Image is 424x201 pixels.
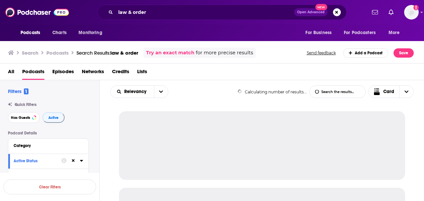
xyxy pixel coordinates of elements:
button: Active [42,112,65,123]
span: For Podcasters [344,28,376,37]
a: Networks [82,66,104,80]
img: Podchaser - Follow, Share and Rate Podcasts [5,6,69,19]
button: open menu [384,26,408,39]
div: Category [14,143,79,148]
span: Relevancy [124,89,149,94]
a: Search Results:law & order [77,50,138,56]
span: Has Guests [11,116,30,120]
a: Try an exact match [146,49,194,57]
span: Monitoring [79,28,102,37]
span: Logged in as SusanHershberg [404,5,419,20]
span: Quick Filters [15,102,36,107]
div: Calculating number of results... [238,89,307,94]
div: Active Status [14,159,57,163]
button: open menu [301,26,340,39]
img: User Profile [404,5,419,20]
button: Send feedback [305,50,338,56]
h2: Filters [8,88,28,94]
button: Language [14,172,83,180]
span: 1 [24,88,28,94]
h3: Podcasts [46,50,69,56]
span: Active [48,116,59,120]
button: Active Status [14,157,61,165]
button: Has Guests [8,112,40,123]
button: Show profile menu [404,5,419,20]
h3: Search [22,50,38,56]
a: Podcasts [22,66,44,80]
div: Search podcasts, credits, & more... [97,5,346,20]
span: law & order [110,50,138,56]
span: Card [383,89,394,94]
a: Credits [112,66,129,80]
span: Podcasts [21,28,40,37]
p: Podcast Details [8,131,89,135]
button: Category [14,141,83,150]
span: Charts [52,28,67,37]
button: open menu [154,86,168,98]
button: open menu [74,26,111,39]
a: Show notifications dropdown [386,7,396,18]
span: New [315,4,327,10]
input: Search podcasts, credits, & more... [116,7,294,18]
span: for more precise results [196,49,253,57]
svg: Add a profile image [413,5,419,10]
button: Choose View [368,85,414,98]
button: open menu [16,26,49,39]
a: All [8,66,14,80]
h2: Choose List sort [110,85,168,98]
a: Charts [48,26,71,39]
button: Clear Filters [3,179,96,194]
span: Open Advanced [297,11,325,14]
button: open menu [340,26,385,39]
button: open menu [111,89,154,94]
span: For Business [305,28,332,37]
div: Search Results: [77,50,138,56]
span: More [389,28,400,37]
button: Save [394,48,414,58]
button: Open AdvancedNew [294,8,328,16]
a: Show notifications dropdown [369,7,381,18]
a: Episodes [52,66,74,80]
a: Lists [137,66,147,80]
a: Add a Podcast [343,48,389,58]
